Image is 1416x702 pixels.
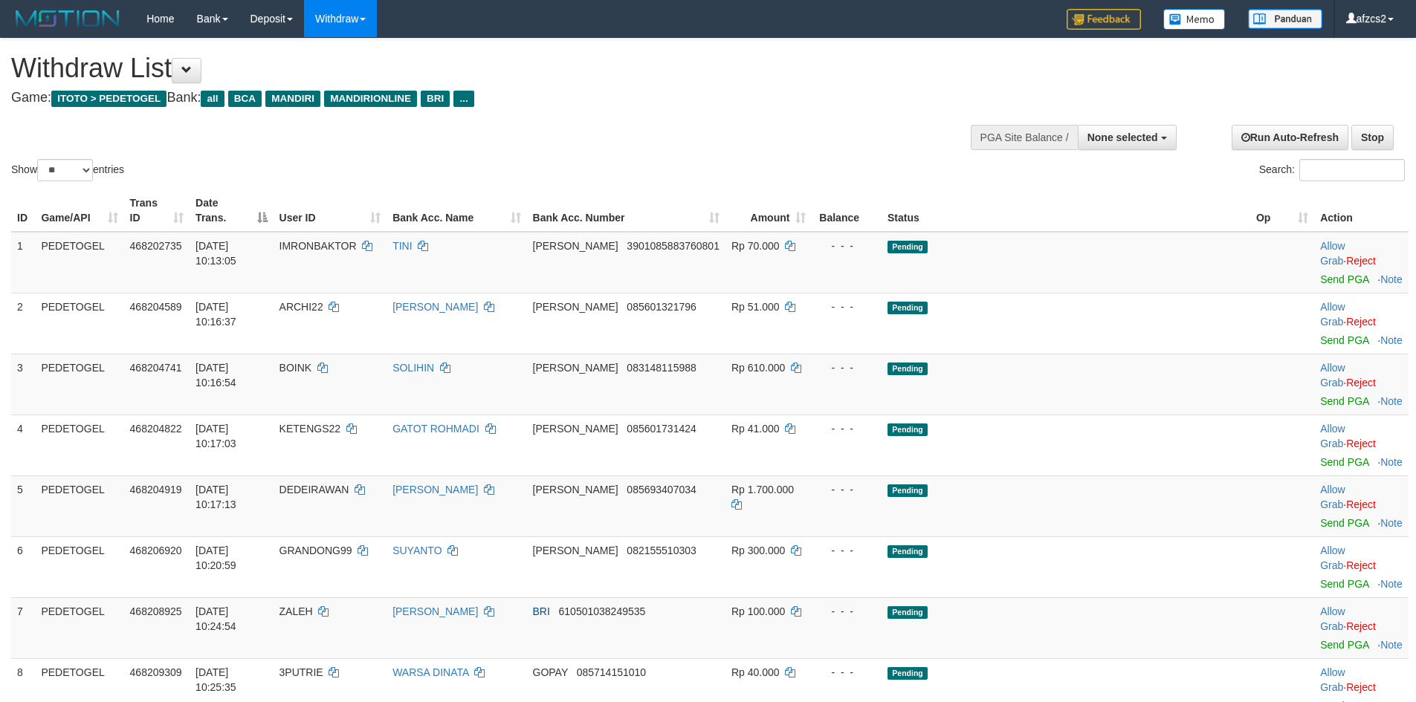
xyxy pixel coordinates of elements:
[1320,423,1346,449] span: ·
[818,238,876,253] div: - - -
[201,91,224,107] span: all
[527,189,725,232] th: Bank Acc. Number: activate to sort column ascending
[1380,578,1403,590] a: Note
[1346,620,1376,632] a: Reject
[1320,484,1346,510] span: ·
[1380,334,1403,346] a: Note
[1320,301,1346,328] span: ·
[1380,517,1403,529] a: Note
[818,299,876,314] div: - - -
[387,189,526,232] th: Bank Acc. Name: activate to sort column ascending
[888,606,928,619] span: Pending
[627,301,696,313] span: Copy 085601321796 to clipboard
[279,545,352,556] span: GRANDONG99
[51,91,167,107] span: ITOTO > PEDETOGEL
[11,159,124,181] label: Show entries
[882,189,1250,232] th: Status
[1346,316,1376,328] a: Reject
[731,301,780,313] span: Rp 51.000
[11,7,124,30] img: MOTION_logo.png
[731,240,780,252] span: Rp 70.000
[1380,395,1403,407] a: Note
[577,666,646,678] span: Copy 085714151010 to clipboard
[1320,666,1345,693] a: Allow Grab
[1320,240,1345,267] a: Allow Grab
[279,301,323,313] span: ARCHI22
[11,91,929,105] h4: Game: Bank:
[1299,159,1405,181] input: Search:
[1259,159,1405,181] label: Search:
[533,240,618,252] span: [PERSON_NAME]
[1320,301,1345,328] a: Allow Grab
[533,484,618,495] span: [PERSON_NAME]
[731,362,785,374] span: Rp 610.000
[1314,536,1409,597] td: ·
[324,91,417,107] span: MANDIRIONLINE
[1346,255,1376,267] a: Reject
[818,665,876,680] div: - - -
[228,91,262,107] span: BCA
[731,666,780,678] span: Rp 40.000
[1346,377,1376,389] a: Reject
[1320,456,1368,468] a: Send PGA
[1320,362,1345,389] a: Allow Grab
[627,240,720,252] span: Copy 3901085883760801 to clipboard
[453,91,473,107] span: ...
[1320,666,1346,693] span: ·
[1346,559,1376,571] a: Reject
[533,423,618,435] span: [PERSON_NAME]
[731,423,780,435] span: Rp 41.000
[731,484,794,495] span: Rp 1.700.000
[392,362,434,374] a: SOLIHIN
[279,362,312,374] span: BOINK
[818,360,876,375] div: - - -
[731,545,785,556] span: Rp 300.000
[1314,597,1409,658] td: ·
[731,605,785,617] span: Rp 100.000
[627,423,696,435] span: Copy 085601731424 to clipboard
[392,240,412,252] a: TINI
[1163,9,1226,30] img: Button%20Memo.svg
[392,301,478,313] a: [PERSON_NAME]
[1320,605,1345,632] a: Allow Grab
[274,189,387,232] th: User ID: activate to sort column ascending
[1314,232,1409,293] td: ·
[1346,498,1376,510] a: Reject
[1380,456,1403,468] a: Note
[1320,484,1345,510] a: Allow Grab
[1320,545,1346,571] span: ·
[279,605,313,617] span: ZALEH
[1320,362,1346,389] span: ·
[1320,334,1368,346] a: Send PGA
[533,666,568,678] span: GOPAY
[627,362,696,374] span: Copy 083148115988 to clipboard
[888,545,928,558] span: Pending
[818,421,876,436] div: - - -
[1320,578,1368,590] a: Send PGA
[279,423,340,435] span: KETENGS22
[392,423,479,435] a: GATOT ROHMADI
[1351,125,1394,150] a: Stop
[265,91,320,107] span: MANDIRI
[888,484,928,497] span: Pending
[1380,273,1403,285] a: Note
[533,362,618,374] span: [PERSON_NAME]
[812,189,882,232] th: Balance
[1314,293,1409,354] td: ·
[279,666,323,678] span: 3PUTRIE
[1320,273,1368,285] a: Send PGA
[1232,125,1348,150] a: Run Auto-Refresh
[1314,189,1409,232] th: Action
[1087,131,1158,143] span: None selected
[559,605,646,617] span: Copy 610501038249535 to clipboard
[392,484,478,495] a: [PERSON_NAME]
[392,666,468,678] a: WARSA DINATA
[888,363,928,375] span: Pending
[11,53,929,83] h1: Withdraw List
[1320,605,1346,632] span: ·
[1346,681,1376,693] a: Reject
[1320,639,1368,651] a: Send PGA
[818,543,876,558] div: - - -
[279,484,349,495] span: DEDEIRAWAN
[421,91,450,107] span: BRI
